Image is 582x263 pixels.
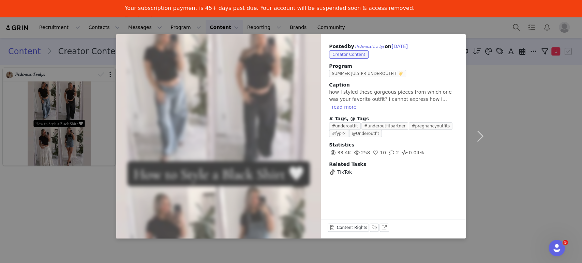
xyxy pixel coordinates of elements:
span: how I styled these gorgeous pieces from which one was your favorite outfit? I cannot express how ... [329,89,452,102]
span: # Tags, @ Tags [329,116,369,121]
span: #underoutfitpartner [361,122,408,130]
span: #pregnancyoutfits [409,122,452,130]
span: 2 [388,150,399,155]
iframe: Intercom live chat [549,240,565,256]
a: SUMMER JULY PR UNDEROUTFIT ☀️ [329,71,409,76]
span: 10 [372,150,386,155]
div: Your subscription payment is 45+ days past due. Your account will be suspended soon & access remo... [125,5,415,12]
button: [DATE] [391,42,408,50]
span: Creator Content [329,50,369,59]
span: TikTok [337,169,352,176]
span: Posted on [329,44,408,49]
button: 𝓟𝓪𝓵𝓸𝓶𝓪 𝓘𝓿𝓮𝓵𝔂𝓼 [354,42,385,50]
button: Content Rights [328,223,369,232]
span: #underoutfit [329,122,361,130]
span: #fypツ [329,130,348,137]
span: SUMMER JULY PR UNDEROUTFIT ☀️ [329,70,406,77]
span: 5 [563,240,568,245]
button: read more [329,103,359,111]
span: Related Tasks [329,161,366,167]
span: Statistics [329,142,354,148]
span: by [347,44,385,49]
a: Pay Invoices [125,16,163,23]
span: Caption [329,82,350,88]
span: 33.4K [329,150,351,155]
span: 0.04% [401,150,424,155]
span: 258 [353,150,370,155]
span: @Underoutfit [349,130,382,137]
span: Program [329,63,458,70]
